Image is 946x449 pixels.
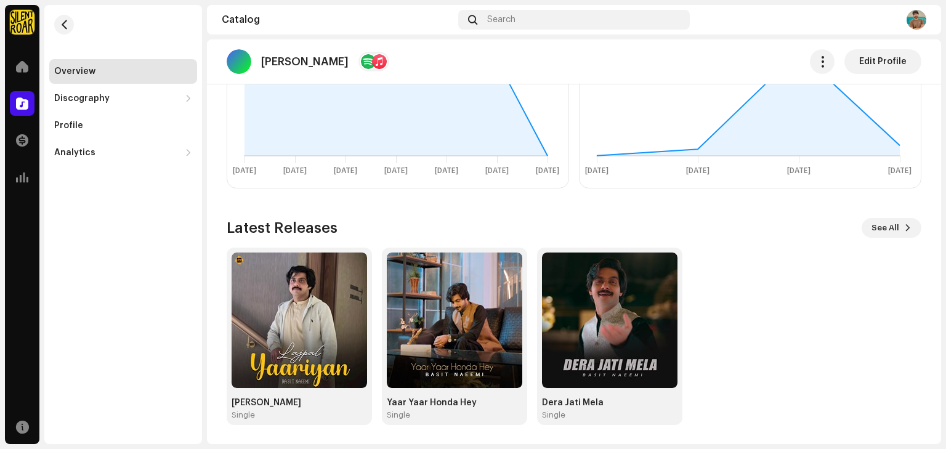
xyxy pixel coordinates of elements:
[859,49,907,74] span: Edit Profile
[387,253,522,388] img: 5e1aa28f-fe58-4794-bd26-290328b8159c
[536,167,559,175] text: [DATE]
[261,55,349,68] p: [PERSON_NAME]
[227,218,338,238] h3: Latest Releases
[871,216,899,240] span: See All
[334,167,357,175] text: [DATE]
[49,86,197,111] re-m-nav-dropdown: Discography
[585,167,608,175] text: [DATE]
[54,121,83,131] div: Profile
[787,167,811,175] text: [DATE]
[542,253,677,388] img: 04947cec-6873-403b-a996-34ff831cc987
[54,94,110,103] div: Discography
[232,410,255,420] div: Single
[844,49,921,74] button: Edit Profile
[232,398,367,408] div: [PERSON_NAME]
[49,113,197,138] re-m-nav-item: Profile
[542,398,677,408] div: Dera Jati Mela
[387,398,522,408] div: Yaar Yaar Honda Hey
[888,167,912,175] text: [DATE]
[233,167,256,175] text: [DATE]
[862,218,921,238] button: See All
[49,140,197,165] re-m-nav-dropdown: Analytics
[485,167,509,175] text: [DATE]
[54,148,95,158] div: Analytics
[686,167,709,175] text: [DATE]
[487,15,515,25] span: Search
[10,10,34,34] img: fcfd72e7-8859-4002-b0df-9a7058150634
[283,167,307,175] text: [DATE]
[387,410,410,420] div: Single
[435,167,458,175] text: [DATE]
[222,15,453,25] div: Catalog
[49,59,197,84] re-m-nav-item: Overview
[542,410,565,420] div: Single
[54,67,95,76] div: Overview
[384,167,408,175] text: [DATE]
[907,10,926,30] img: 25861e76-d47b-4983-8b74-78c987a87104
[232,253,367,388] img: 60b805ed-df4f-444e-acfe-3f0f38108388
